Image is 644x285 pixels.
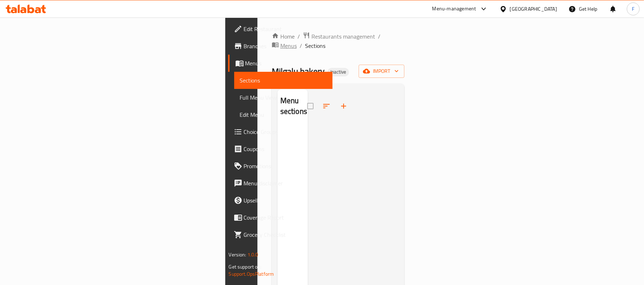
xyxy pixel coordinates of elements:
[277,123,308,129] nav: Menu sections
[244,42,327,50] span: Branches
[240,93,327,102] span: Full Menu View
[228,37,333,55] a: Branches
[228,175,333,192] a: Menu disclaimer
[311,32,375,41] span: Restaurants management
[229,262,262,271] span: Get support on:
[228,192,333,209] a: Upsell
[244,179,327,187] span: Menu disclaimer
[240,110,327,119] span: Edit Menu
[359,65,404,78] button: import
[244,127,327,136] span: Choice Groups
[229,250,246,259] span: Version:
[244,25,327,33] span: Edit Restaurant
[510,5,557,13] div: [GEOGRAPHIC_DATA]
[432,5,476,13] div: Menu-management
[272,32,405,50] nav: breadcrumb
[228,140,333,157] a: Coupons
[244,230,327,239] span: Grocery Checklist
[632,5,634,13] span: F
[234,89,333,106] a: Full Menu View
[244,145,327,153] span: Coupons
[335,97,352,115] button: Add section
[228,55,333,72] a: Menus
[228,123,333,140] a: Choice Groups
[234,106,333,123] a: Edit Menu
[364,67,399,76] span: import
[245,59,327,67] span: Menus
[228,157,333,175] a: Promotions
[328,68,349,76] div: Inactive
[228,226,333,243] a: Grocery Checklist
[328,69,349,75] span: Inactive
[378,32,380,41] li: /
[234,72,333,89] a: Sections
[247,250,259,259] span: 1.0.0
[244,213,327,222] span: Coverage Report
[229,269,274,279] a: Support.OpsPlatform
[244,162,327,170] span: Promotions
[244,196,327,205] span: Upsell
[240,76,327,85] span: Sections
[228,209,333,226] a: Coverage Report
[303,32,375,41] a: Restaurants management
[228,20,333,37] a: Edit Restaurant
